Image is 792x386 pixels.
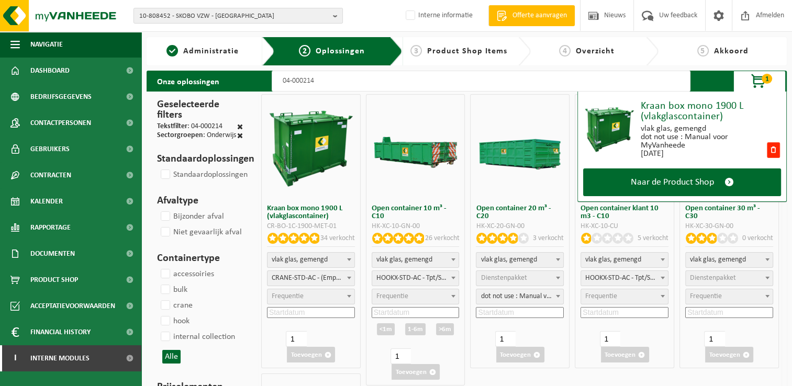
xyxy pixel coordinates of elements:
[286,331,306,347] input: 1
[576,47,615,55] span: Overzicht
[581,205,668,220] h3: Open container klant 10 m3 - C10
[476,252,564,268] span: vlak glas, gemengd
[733,71,786,92] button: 1
[30,267,78,293] span: Product Shop
[685,223,773,230] div: HK-XC-30-GN-00
[157,193,243,209] h3: Afvaltype
[371,125,460,169] img: HK-XC-10-GN-00
[581,307,668,318] input: Startdatum
[583,168,781,196] a: Naar de Product Shop
[30,162,71,188] span: Contracten
[581,223,668,230] div: HK-XC-10-CU
[272,292,304,300] span: Frequentie
[536,45,638,58] a: 4Overzicht
[476,307,564,318] input: Startdatum
[372,307,460,318] input: Startdatum
[30,345,90,371] span: Interne modules
[685,252,773,268] span: vlak glas, gemengd
[372,223,460,230] div: HK-XC-10-GN-00
[488,5,575,26] a: Offerte aanvragen
[601,347,649,362] button: Toevoegen
[30,241,75,267] span: Documenten
[408,45,510,58] a: 3Product Shop Items
[267,223,355,230] div: CR-BO-1C-1900-MET-01
[641,101,781,122] div: Kraan box mono 1900 L (vlakglascontainer)
[266,103,355,191] img: CR-BO-1C-1900-MET-01
[372,252,460,268] span: vlak glas, gemengd
[30,58,70,84] span: Dashboard
[631,177,714,188] span: Naar de Product Shop
[272,71,690,92] input: Zoeken
[600,331,620,347] input: 1
[686,253,773,267] span: vlak glas, gemengd
[30,188,63,214] span: Kalender
[147,71,230,92] h2: Onze oplossingen
[714,47,749,55] span: Akkoord
[159,209,224,224] label: Bijzonder afval
[157,251,243,266] h3: Containertype
[159,266,214,282] label: accessoiries
[159,167,248,183] label: Standaardoplossingen
[372,271,459,286] span: HOOKX-STD-AC - Tpt/SCOT; Trtmt/wu - Exchange (SP-M-000006)
[30,214,71,241] span: Rapportage
[685,205,773,220] h3: Open container 30 m³ - C30
[376,292,408,300] span: Frequentie
[157,123,222,132] div: : 04-000214
[10,345,20,371] span: I
[162,350,181,364] button: Alle
[641,150,766,158] div: [DATE]
[159,224,242,240] label: Niet gevaarlijk afval
[267,252,355,268] span: vlak glas, gemengd
[476,289,564,304] span: dot not use : Manual voor MyVanheede
[157,97,243,123] h3: Geselecteerde filters
[559,45,571,56] span: 4
[476,253,563,267] span: vlak glas, gemengd
[427,47,507,55] span: Product Shop Items
[581,271,668,286] span: HOOKX-STD-AC - Tpt/SCOT; Trtmt/wu - Transport&Return (SP-M-000007)
[581,253,668,267] span: vlak glas, gemengd
[372,253,459,267] span: vlak glas, gemengd
[267,307,355,318] input: Startdatum
[157,132,236,141] div: : Onderwijs
[159,282,187,298] label: bulk
[159,298,193,313] label: crane
[287,347,335,362] button: Toevoegen
[697,45,709,56] span: 5
[685,307,773,318] input: Startdatum
[299,45,310,56] span: 2
[133,8,343,24] button: 10-808452 - SKOBO VZW - [GEOGRAPHIC_DATA]
[510,10,570,21] span: Offerte aanvragen
[496,347,544,362] button: Toevoegen
[320,233,355,244] p: 34 verkocht
[139,8,329,24] span: 10-808452 - SKOBO VZW - [GEOGRAPHIC_DATA]
[476,289,563,304] span: dot not use : Manual voor MyVanheede
[425,233,459,244] p: 26 verkocht
[690,292,722,300] span: Frequentie
[705,347,753,362] button: Toevoegen
[267,271,354,286] span: CRANE-STD-AC - (Empty/Collect+Trtmt)/SCOT (SP-M-000020)
[30,319,91,345] span: Financial History
[762,74,772,84] span: 1
[581,270,668,286] span: HOOKX-STD-AC - Tpt/SCOT; Trtmt/wu - Transport&Return (SP-M-000007)
[476,205,564,220] h3: Open container 20 m³ - C20
[166,45,178,56] span: 1
[481,274,527,282] span: Dienstenpakket
[372,205,460,220] h3: Open container 10 m³ - C10
[704,331,724,347] input: 1
[533,233,564,244] p: 3 verkocht
[157,151,243,167] h3: Standaardoplossingen
[638,233,668,244] p: 5 verkocht
[157,122,187,130] span: Tekstfilter
[267,205,355,220] h3: Kraan box mono 1900 L (vlakglascontainer)
[583,103,635,155] img: CR-BO-1C-1900-MET-01
[159,313,189,329] label: hook
[157,131,203,139] span: Sectorgroepen
[30,293,115,319] span: Acceptatievoorwaarden
[30,110,91,136] span: Contactpersonen
[159,329,235,345] label: internal collection
[405,323,426,335] div: 1-6m
[404,8,473,24] label: Interne informatie
[391,348,411,364] input: 1
[267,253,354,267] span: vlak glas, gemengd
[30,84,92,110] span: Bedrijfsgegevens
